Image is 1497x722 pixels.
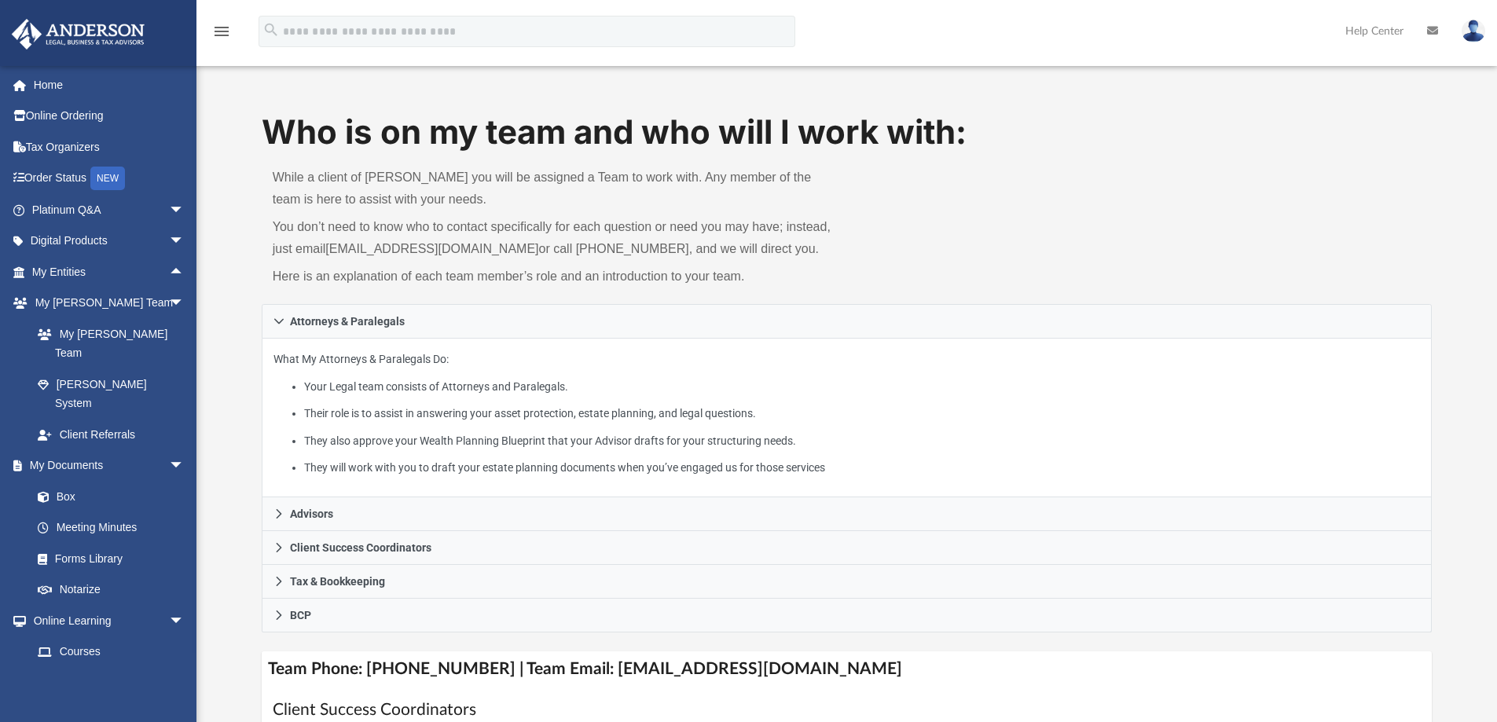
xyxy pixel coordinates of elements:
[273,350,1421,478] p: What My Attorneys & Paralegals Do:
[262,339,1433,498] div: Attorneys & Paralegals
[11,225,208,257] a: Digital Productsarrow_drop_down
[273,167,836,211] p: While a client of [PERSON_NAME] you will be assigned a Team to work with. Any member of the team ...
[290,576,385,587] span: Tax & Bookkeeping
[11,101,208,132] a: Online Ordering
[262,21,280,38] i: search
[11,131,208,163] a: Tax Organizers
[11,288,200,319] a: My [PERSON_NAME] Teamarrow_drop_down
[325,242,538,255] a: [EMAIL_ADDRESS][DOMAIN_NAME]
[304,431,1420,451] li: They also approve your Wealth Planning Blueprint that your Advisor drafts for your structuring ne...
[22,368,200,419] a: [PERSON_NAME] System
[169,605,200,637] span: arrow_drop_down
[262,599,1433,632] a: BCP
[1462,20,1485,42] img: User Pic
[212,30,231,41] a: menu
[262,304,1433,339] a: Attorneys & Paralegals
[22,419,200,450] a: Client Referrals
[290,610,311,621] span: BCP
[262,565,1433,599] a: Tax & Bookkeeping
[22,636,200,668] a: Courses
[11,163,208,195] a: Order StatusNEW
[22,574,200,606] a: Notarize
[273,266,836,288] p: Here is an explanation of each team member’s role and an introduction to your team.
[273,216,836,260] p: You don’t need to know who to contact specifically for each question or need you may have; instea...
[262,497,1433,531] a: Advisors
[169,450,200,482] span: arrow_drop_down
[262,531,1433,565] a: Client Success Coordinators
[22,667,193,698] a: Video Training
[11,256,208,288] a: My Entitiesarrow_drop_up
[304,377,1420,397] li: Your Legal team consists of Attorneys and Paralegals.
[304,458,1420,478] li: They will work with you to draft your estate planning documents when you’ve engaged us for those ...
[22,543,193,574] a: Forms Library
[169,288,200,320] span: arrow_drop_down
[290,508,333,519] span: Advisors
[212,22,231,41] i: menu
[262,651,1433,687] h4: Team Phone: [PHONE_NUMBER] | Team Email: [EMAIL_ADDRESS][DOMAIN_NAME]
[11,450,200,482] a: My Documentsarrow_drop_down
[169,225,200,258] span: arrow_drop_down
[290,542,431,553] span: Client Success Coordinators
[290,316,405,327] span: Attorneys & Paralegals
[11,605,200,636] a: Online Learningarrow_drop_down
[169,256,200,288] span: arrow_drop_up
[273,698,1422,721] h1: Client Success Coordinators
[90,167,125,190] div: NEW
[262,109,1433,156] h1: Who is on my team and who will I work with:
[304,404,1420,423] li: Their role is to assist in answering your asset protection, estate planning, and legal questions.
[169,194,200,226] span: arrow_drop_down
[22,481,193,512] a: Box
[11,194,208,225] a: Platinum Q&Aarrow_drop_down
[11,69,208,101] a: Home
[22,512,200,544] a: Meeting Minutes
[22,318,193,368] a: My [PERSON_NAME] Team
[7,19,149,49] img: Anderson Advisors Platinum Portal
